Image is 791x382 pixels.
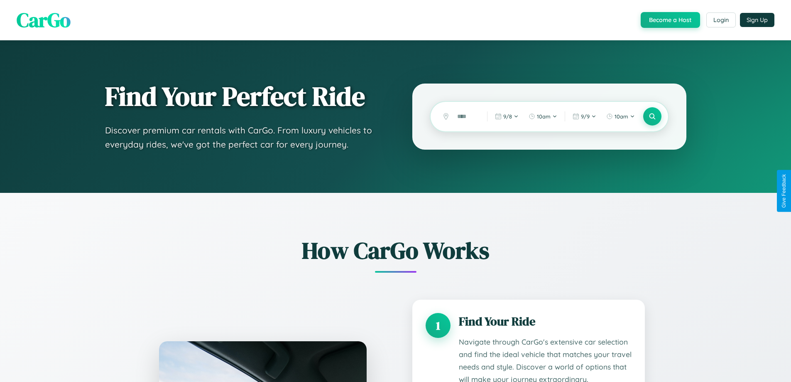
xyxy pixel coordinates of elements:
button: Login [706,12,736,27]
h1: Find Your Perfect Ride [105,82,379,111]
h3: Find Your Ride [459,313,632,330]
button: Sign Up [740,13,774,27]
div: 1 [426,313,451,338]
button: Become a Host [641,12,700,28]
button: 9/8 [491,110,523,123]
p: Discover premium car rentals with CarGo. From luxury vehicles to everyday rides, we've got the pe... [105,123,379,151]
span: 9 / 9 [581,113,590,120]
button: 10am [602,110,639,123]
span: 9 / 8 [503,113,512,120]
span: CarGo [17,6,71,34]
button: 10am [524,110,561,123]
div: Give Feedback [781,174,787,208]
h2: How CarGo Works [147,234,645,266]
button: 9/9 [568,110,600,123]
span: 10am [615,113,628,120]
span: 10am [537,113,551,120]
